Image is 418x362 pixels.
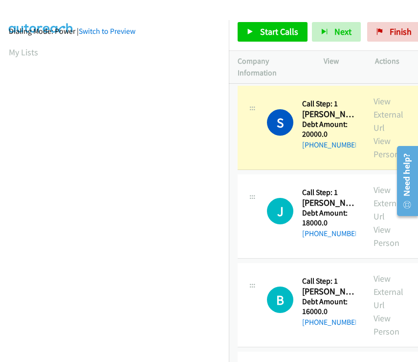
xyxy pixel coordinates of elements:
h2: [PERSON_NAME] [302,286,356,297]
p: Company Information [238,55,306,78]
a: Switch to Preview [79,26,135,36]
h1: B [267,287,293,313]
a: Start Calls [238,22,308,42]
h5: Call Step: 1 [302,276,356,286]
span: Start Calls [260,26,298,37]
a: View Person [374,224,399,248]
h5: Debt Amount: 20000.0 [302,120,356,139]
div: The call is yet to be attempted [267,198,293,224]
a: View External Url [374,96,403,133]
a: [PHONE_NUMBER] [302,317,362,327]
div: Dialing Mode: Power | [9,25,220,37]
div: The call is yet to be attempted [267,287,293,313]
a: View Person [374,135,399,160]
a: View External Url [374,184,403,222]
a: My Lists [9,47,38,58]
p: Actions [375,55,409,67]
h5: Call Step: 1 [302,188,356,197]
iframe: Resource Center [390,142,418,220]
h5: Debt Amount: 16000.0 [302,297,356,316]
h5: Call Step: 1 [302,99,356,109]
h2: [PERSON_NAME] [302,197,356,209]
a: View External Url [374,273,403,311]
h2: [PERSON_NAME] [302,109,356,120]
button: Next [312,22,361,42]
h1: J [267,198,293,224]
a: [PHONE_NUMBER] [302,229,362,238]
a: View Person [374,313,399,337]
a: [PHONE_NUMBER] [302,140,362,149]
span: Next [334,26,352,37]
h5: Debt Amount: 18000.0 [302,208,356,227]
p: View [324,55,358,67]
span: Finish [390,26,412,37]
h1: S [267,109,293,136]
